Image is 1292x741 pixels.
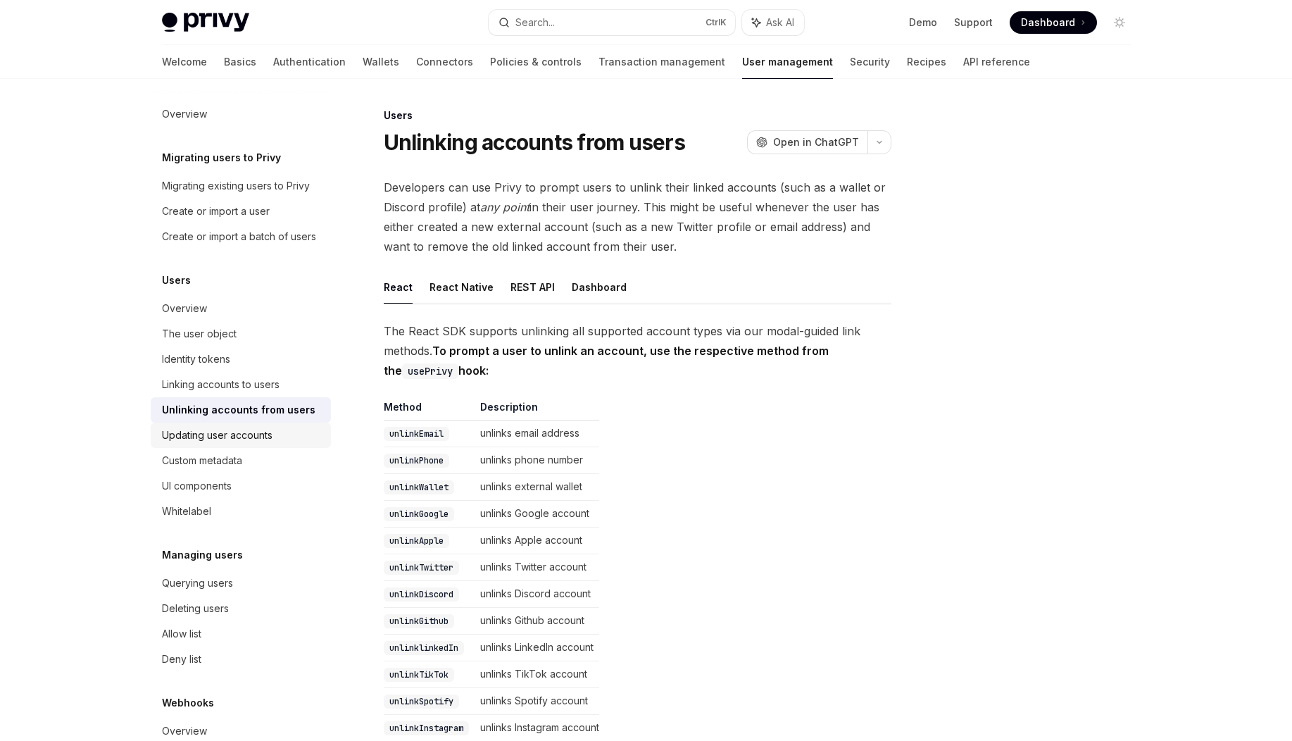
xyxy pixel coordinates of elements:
a: Security [850,45,890,79]
code: unlinkInstagram [384,721,469,735]
a: Connectors [416,45,473,79]
code: unlinklinkedIn [384,641,464,655]
a: API reference [963,45,1030,79]
td: unlinks Apple account [475,528,599,554]
a: Deleting users [151,596,331,621]
a: Policies & controls [490,45,582,79]
button: REST API [510,270,555,304]
a: Dashboard [1010,11,1097,34]
a: Updating user accounts [151,423,331,448]
a: Migrating existing users to Privy [151,173,331,199]
a: User management [742,45,833,79]
code: unlinkApple [384,534,449,548]
code: unlinkGithub [384,614,454,628]
a: Demo [909,15,937,30]
div: Create or import a batch of users [162,228,316,245]
a: Create or import a batch of users [151,224,331,249]
em: any point [480,200,529,214]
div: Unlinking accounts from users [162,401,315,418]
div: Overview [162,723,207,740]
td: unlinks phone number [475,447,599,474]
span: The React SDK supports unlinking all supported account types via our modal-guided link methods. [384,321,891,380]
a: Overview [151,101,331,127]
span: Ctrl K [705,17,727,28]
code: usePrivy [402,363,458,379]
a: The user object [151,321,331,347]
code: unlinkGoogle [384,507,454,521]
td: unlinks Github account [475,608,599,635]
a: Authentication [273,45,346,79]
a: Wallets [363,45,399,79]
div: Querying users [162,575,233,592]
div: Allow list [162,625,201,642]
a: Allow list [151,621,331,647]
td: unlinks Twitter account [475,554,599,581]
h5: Managing users [162,547,243,563]
code: unlinkDiscord [384,587,459,602]
div: Search... [515,14,555,31]
div: Identity tokens [162,351,230,368]
td: unlinks external wallet [475,474,599,501]
h5: Users [162,272,191,289]
div: Overview [162,106,207,123]
div: The user object [162,325,237,342]
code: unlinkSpotify [384,695,459,709]
div: Users [384,108,891,123]
div: Custom metadata [162,452,242,469]
button: Open in ChatGPT [747,130,867,154]
button: Search...CtrlK [489,10,735,35]
div: Deny list [162,651,201,668]
div: Updating user accounts [162,427,272,444]
span: Open in ChatGPT [773,135,859,149]
code: unlinkEmail [384,427,449,441]
a: Overview [151,296,331,321]
button: Dashboard [572,270,627,304]
img: light logo [162,13,249,32]
div: UI components [162,478,232,494]
button: React Native [429,270,494,304]
h5: Webhooks [162,695,214,711]
a: UI components [151,473,331,499]
strong: To prompt a user to unlink an account, use the respective method from the hook: [384,344,829,378]
code: unlinkTwitter [384,561,459,575]
a: Querying users [151,571,331,596]
a: Basics [224,45,256,79]
a: Recipes [907,45,946,79]
td: unlinks Spotify account [475,688,599,715]
td: unlinks LinkedIn account [475,635,599,661]
a: Identity tokens [151,347,331,372]
h1: Unlinking accounts from users [384,130,685,155]
button: React [384,270,413,304]
span: Developers can use Privy to prompt users to unlink their linked accounts (such as a wallet or Dis... [384,178,891,256]
a: Unlinking accounts from users [151,397,331,423]
div: Whitelabel [162,503,211,520]
code: unlinkWallet [384,480,454,494]
span: Ask AI [766,15,794,30]
span: Dashboard [1021,15,1075,30]
code: unlinkTikTok [384,668,454,682]
a: Support [954,15,993,30]
a: Welcome [162,45,207,79]
button: Toggle dark mode [1108,11,1131,34]
a: Transaction management [598,45,725,79]
div: Linking accounts to users [162,376,280,393]
a: Create or import a user [151,199,331,224]
code: unlinkPhone [384,454,449,468]
a: Deny list [151,647,331,672]
td: unlinks TikTok account [475,661,599,688]
th: Method [384,400,475,421]
td: unlinks Discord account [475,581,599,608]
div: Overview [162,300,207,317]
div: Create or import a user [162,203,270,220]
a: Linking accounts to users [151,372,331,397]
button: Ask AI [742,10,804,35]
a: Whitelabel [151,499,331,524]
td: unlinks Google account [475,501,599,528]
div: Deleting users [162,600,229,617]
h5: Migrating users to Privy [162,149,281,166]
div: Migrating existing users to Privy [162,178,310,194]
th: Description [475,400,599,421]
a: Custom metadata [151,448,331,473]
td: unlinks email address [475,421,599,447]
